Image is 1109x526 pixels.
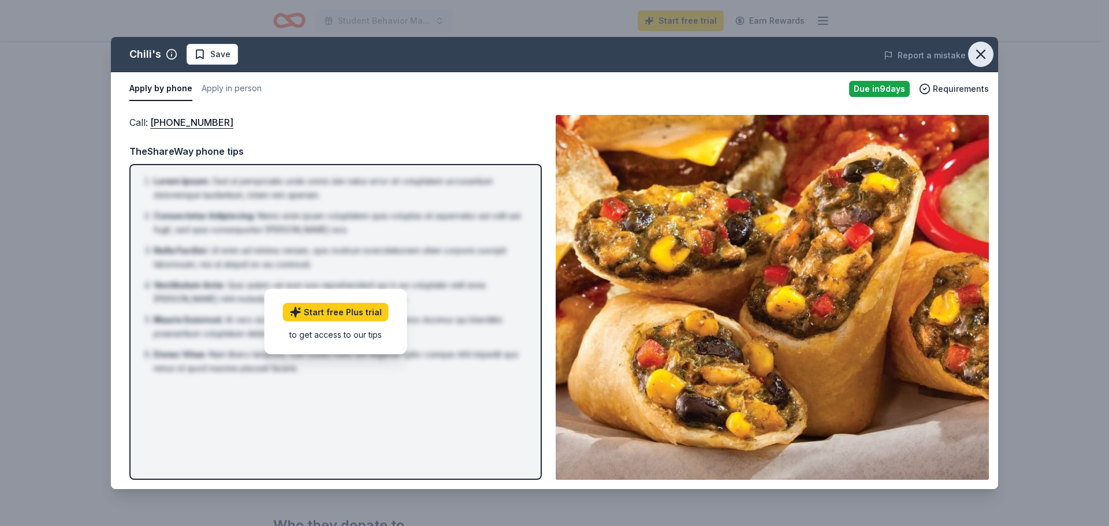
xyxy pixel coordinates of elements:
button: Apply in person [202,77,262,101]
span: Requirements [933,82,989,96]
span: Lorem Ipsum : [154,176,210,186]
div: Chili's [129,45,161,64]
button: Save [187,44,238,65]
li: At vero eos et accusamus et iusto odio dignissimos ducimus qui blanditiis praesentium voluptatum ... [154,313,524,341]
li: Ut enim ad minima veniam, quis nostrum exercitationem ullam corporis suscipit laboriosam, nisi ut... [154,244,524,271]
button: Report a mistake [884,49,966,62]
span: Call : [129,117,233,128]
button: Apply by phone [129,77,192,101]
span: Vestibulum Ante : [154,280,225,290]
li: Nemo enim ipsam voluptatem quia voluptas sit aspernatur aut odit aut fugit, sed quia consequuntur... [154,209,524,237]
div: TheShareWay phone tips [129,144,542,159]
li: Quis autem vel eum iure reprehenderit qui in ea voluptate velit esse [PERSON_NAME] nihil molestia... [154,278,524,306]
span: Save [210,47,230,61]
span: Mauris Euismod : [154,315,223,324]
div: Due in 9 days [849,81,910,97]
button: Requirements [919,82,989,96]
div: to get access to our tips [283,329,389,341]
img: Image for Chili's [556,115,989,480]
span: Consectetur Adipiscing : [154,211,255,221]
a: [PHONE_NUMBER] [150,115,233,130]
li: Sed ut perspiciatis unde omnis iste natus error sit voluptatem accusantium doloremque laudantium,... [154,174,524,202]
a: Start free Plus trial [283,303,389,322]
li: Nam libero tempore, cum soluta nobis est eligendi optio cumque nihil impedit quo minus id quod ma... [154,348,524,375]
span: Nulla Facilisi : [154,245,209,255]
span: Donec Vitae : [154,349,207,359]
